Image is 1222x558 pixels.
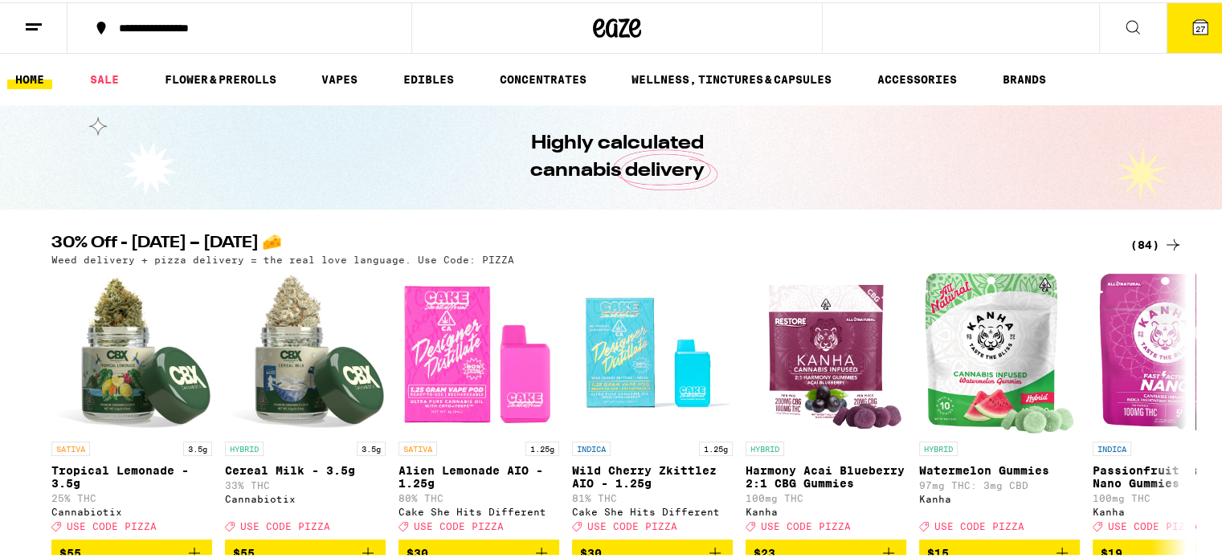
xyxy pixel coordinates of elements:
img: Cake She Hits Different - Alien Lemonade AIO - 1.25g [398,271,559,431]
a: EDIBLES [395,67,462,87]
span: $30 [407,544,428,557]
p: HYBRID [746,439,784,454]
span: USE CODE PIZZA [67,519,157,529]
a: Open page for Tropical Lemonade - 3.5g from Cannabiotix [51,271,212,537]
span: USE CODE PIZZA [1108,519,1198,529]
p: 1.25g [525,439,559,454]
p: HYBRID [225,439,264,454]
h2: 30% Off - [DATE] – [DATE] 🧀 [51,233,1104,252]
p: Harmony Acai Blueberry 2:1 CBG Gummies [746,462,906,487]
span: USE CODE PIZZA [934,519,1024,529]
p: HYBRID [919,439,958,454]
button: BRANDS [995,67,1054,87]
p: INDICA [1093,439,1131,454]
p: 3.5g [357,439,386,454]
span: $19 [1101,544,1122,557]
a: Open page for Watermelon Gummies from Kanha [919,271,1080,537]
p: 33% THC [225,478,386,488]
a: Open page for Cereal Milk - 3.5g from Cannabiotix [225,271,386,537]
a: FLOWER & PREROLLS [157,67,284,87]
span: $30 [580,544,602,557]
div: Kanha [919,491,1080,502]
div: Kanha [746,504,906,515]
a: SALE [82,67,127,87]
img: Cake She Hits Different - Wild Cherry Zkittlez AIO - 1.25g [572,271,733,431]
a: VAPES [313,67,366,87]
p: INDICA [572,439,611,454]
span: USE CODE PIZZA [587,519,677,529]
p: Wild Cherry Zkittlez AIO - 1.25g [572,462,733,487]
a: HOME [7,67,52,87]
img: Cannabiotix - Tropical Lemonade - 3.5g [51,271,212,431]
div: Cake She Hits Different [398,504,559,515]
span: $23 [754,544,775,557]
img: Kanha - Watermelon Gummies [925,271,1074,431]
p: Tropical Lemonade - 3.5g [51,462,212,487]
h1: Highly calculated cannabis delivery [484,128,750,182]
p: Weed delivery + pizza delivery = the real love language. Use Code: PIZZA [51,252,514,263]
a: (84) [1130,233,1183,252]
p: Watermelon Gummies [919,462,1080,475]
a: Open page for Alien Lemonade AIO - 1.25g from Cake She Hits Different [398,271,559,537]
p: SATIVA [51,439,90,454]
span: $55 [59,544,81,557]
p: Cereal Milk - 3.5g [225,462,386,475]
span: USE CODE PIZZA [414,519,504,529]
p: 100mg THC [746,491,906,501]
p: 81% THC [572,491,733,501]
p: 97mg THC: 3mg CBD [919,478,1080,488]
img: Kanha - Harmony Acai Blueberry 2:1 CBG Gummies [747,271,904,431]
span: $15 [927,544,949,557]
p: Alien Lemonade AIO - 1.25g [398,462,559,487]
a: Open page for Wild Cherry Zkittlez AIO - 1.25g from Cake She Hits Different [572,271,733,537]
a: Open page for Harmony Acai Blueberry 2:1 CBG Gummies from Kanha [746,271,906,537]
div: Cannabiotix [225,491,386,502]
span: USE CODE PIZZA [240,519,330,529]
div: Cake She Hits Different [572,504,733,515]
p: 25% THC [51,491,212,501]
span: $55 [233,544,255,557]
p: SATIVA [398,439,437,454]
p: 80% THC [398,491,559,501]
span: 27 [1195,22,1205,31]
p: 3.5g [183,439,212,454]
img: Cannabiotix - Cereal Milk - 3.5g [225,271,386,431]
p: 1.25g [699,439,733,454]
a: ACCESSORIES [869,67,965,87]
div: Cannabiotix [51,504,212,515]
a: CONCENTRATES [492,67,595,87]
span: USE CODE PIZZA [761,519,851,529]
a: WELLNESS, TINCTURES & CAPSULES [623,67,840,87]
